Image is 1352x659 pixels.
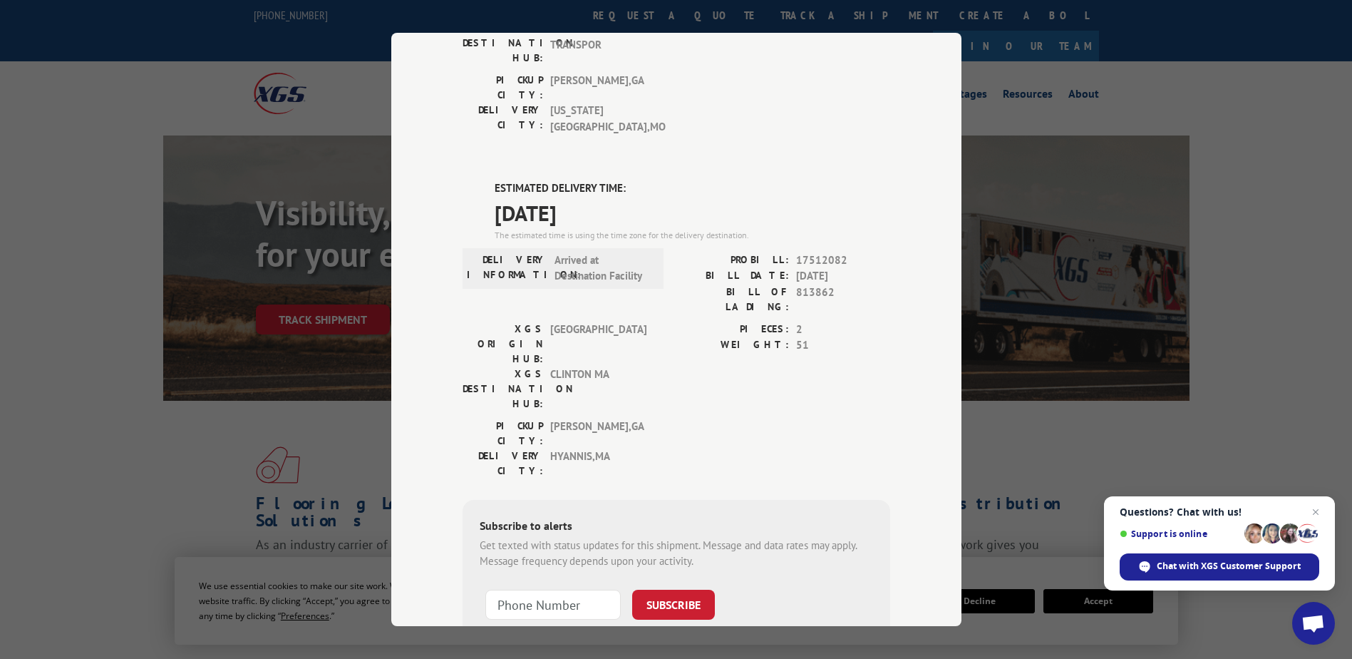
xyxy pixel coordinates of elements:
[676,285,789,315] label: BILL OF LADING:
[550,21,646,66] span: KCM - PULSE TRANSPOR
[1120,553,1319,581] span: Chat with XGS Customer Support
[796,322,890,338] span: 2
[550,449,646,479] span: HYANNIS , MA
[463,21,543,66] label: XGS DESTINATION HUB:
[550,322,646,367] span: [GEOGRAPHIC_DATA]
[676,322,789,338] label: PIECES:
[1157,560,1301,573] span: Chat with XGS Customer Support
[676,337,789,354] label: WEIGHT:
[1120,528,1239,539] span: Support is online
[550,367,646,412] span: CLINTON MA
[495,180,890,197] label: ESTIMATED DELIVERY TIME:
[467,252,547,285] label: DELIVERY INFORMATION:
[550,419,646,449] span: [PERSON_NAME] , GA
[463,419,543,449] label: PICKUP CITY:
[796,285,890,315] span: 813862
[485,590,621,620] input: Phone Number
[796,252,890,269] span: 17512082
[480,538,873,570] div: Get texted with status updates for this shipment. Message and data rates may apply. Message frequ...
[632,590,715,620] button: SUBSCRIBE
[495,197,890,229] span: [DATE]
[463,73,543,103] label: PICKUP CITY:
[1120,506,1319,518] span: Questions? Chat with us!
[463,103,543,135] label: DELIVERY CITY:
[480,517,873,538] div: Subscribe to alerts
[796,337,890,354] span: 51
[554,252,651,285] span: Arrived at Destination Facility
[676,252,789,269] label: PROBILL:
[1292,602,1335,645] a: Open chat
[550,103,646,135] span: [US_STATE][GEOGRAPHIC_DATA] , MO
[550,73,646,103] span: [PERSON_NAME] , GA
[463,449,543,479] label: DELIVERY CITY:
[463,322,543,367] label: XGS ORIGIN HUB:
[676,268,789,285] label: BILL DATE:
[463,367,543,412] label: XGS DESTINATION HUB:
[796,268,890,285] span: [DATE]
[495,229,890,242] div: The estimated time is using the time zone for the delivery destination.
